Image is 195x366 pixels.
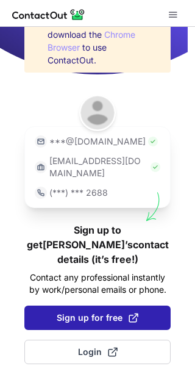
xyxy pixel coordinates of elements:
[24,223,171,267] h1: Sign up to get [PERSON_NAME]’s contact details (it’s free!)
[148,137,158,146] img: Check Icon
[35,187,47,199] img: https://contactout.com/extension/app/static/media/login-phone-icon.bacfcb865e29de816d437549d7f4cb...
[151,162,160,172] img: Check Icon
[12,7,85,22] img: ContactOut v5.3.10
[24,340,171,364] button: Login
[57,312,138,324] span: Sign up for free
[24,271,171,296] p: Contact any professional instantly by work/personal emails or phone.
[49,135,146,148] p: ***@[DOMAIN_NAME]
[79,95,116,131] img: Jimmy Biočić
[35,135,47,148] img: https://contactout.com/extension/app/static/media/login-email-icon.f64bce713bb5cd1896fef81aa7b14a...
[35,161,47,173] img: https://contactout.com/extension/app/static/media/login-work-icon.638a5007170bc45168077fde17b29a1...
[78,346,118,358] span: Login
[24,306,171,330] button: Sign up for free
[49,155,148,179] p: [EMAIL_ADDRESS][DOMAIN_NAME]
